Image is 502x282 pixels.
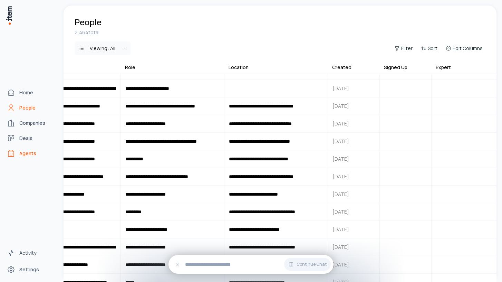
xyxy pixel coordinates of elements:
div: Signed Up [384,64,407,71]
button: Sort [418,44,440,53]
a: People [4,101,57,115]
div: Expert [436,64,451,71]
h1: People [75,17,102,28]
span: Companies [19,120,45,126]
div: Created [332,64,351,71]
a: Agents [4,147,57,160]
span: Filter [401,45,413,52]
div: Role [125,64,135,71]
div: 2,464 total [75,29,485,36]
span: Home [19,89,33,96]
a: Deals [4,131,57,145]
button: Continue Chat [284,258,331,271]
img: Item Brain Logo [6,6,12,25]
span: Settings [19,266,39,273]
a: Activity [4,246,57,260]
span: Edit Columns [453,45,483,52]
span: Agents [19,150,36,157]
span: Sort [428,45,437,52]
a: Companies [4,116,57,130]
span: Deals [19,135,32,142]
button: Edit Columns [443,44,485,53]
div: Continue Chat [168,255,334,274]
button: Filter [392,44,415,53]
a: Home [4,86,57,100]
span: People [19,104,36,111]
span: Continue Chat [297,262,327,267]
div: Viewing: [90,45,115,52]
a: Settings [4,263,57,276]
span: Activity [19,250,37,256]
div: Location [229,64,249,71]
